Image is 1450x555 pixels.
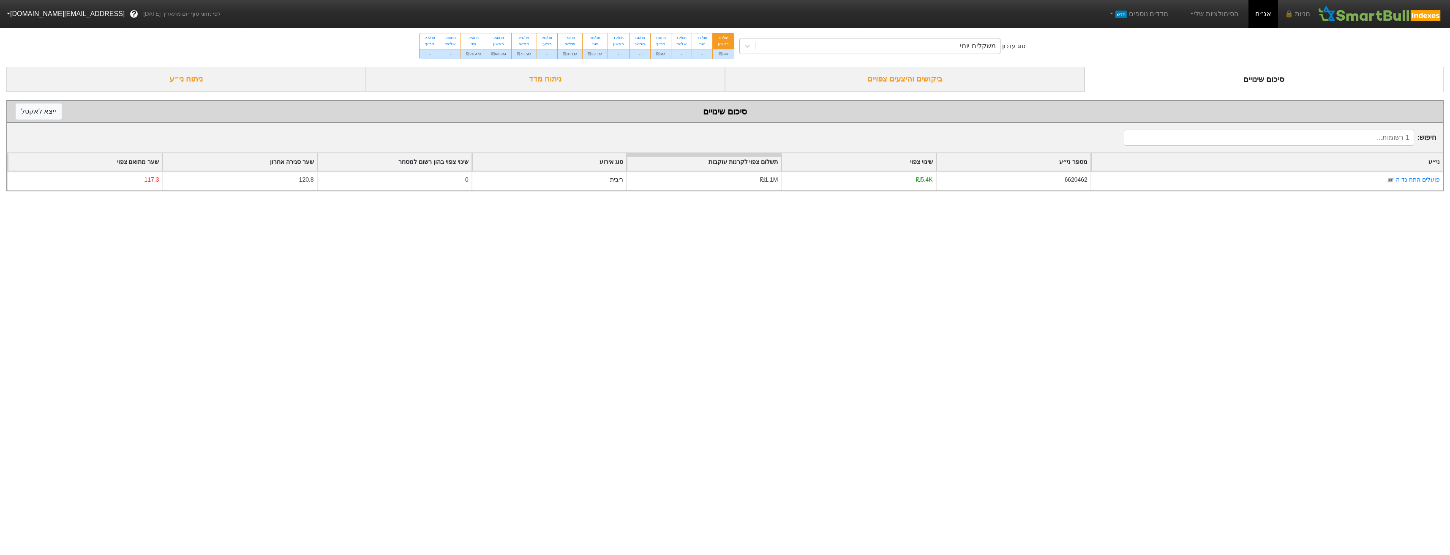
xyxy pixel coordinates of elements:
[491,41,506,47] div: ראשון
[517,41,531,47] div: חמישי
[425,35,435,41] div: 27/08
[782,153,935,171] div: Toggle SortBy
[563,35,578,41] div: 19/08
[16,105,1434,118] div: סיכום שינויים
[635,41,645,47] div: חמישי
[420,49,440,59] div: -
[635,35,645,41] div: 14/08
[466,35,481,41] div: 25/08
[366,67,725,92] div: ניתוח מדד
[1091,153,1443,171] div: Toggle SortBy
[588,41,602,47] div: שני
[461,49,486,59] div: ₪76.4M
[542,41,552,47] div: רביעי
[1002,42,1025,51] div: סוג עדכון
[916,175,933,184] div: ₪5.4K
[144,175,159,184] div: 117.3
[1386,176,1395,184] img: tase link
[299,175,314,184] div: 120.8
[445,35,455,41] div: 26/08
[656,35,666,41] div: 13/08
[651,49,671,59] div: ₪6M
[512,49,537,59] div: ₪73.5M
[1104,5,1172,22] a: מדדים נוספיםחדש
[1065,175,1087,184] div: 6620462
[627,153,781,171] div: Toggle SortBy
[608,49,629,59] div: -
[1317,5,1443,22] img: SmartBull
[445,41,455,47] div: שלישי
[537,49,557,59] div: -
[472,153,626,171] div: Toggle SortBy
[542,35,552,41] div: 20/08
[132,8,136,20] span: ?
[656,41,666,47] div: רביעי
[697,35,707,41] div: 11/08
[613,35,624,41] div: 17/08
[16,103,62,120] button: ייצא לאקסל
[8,153,162,171] div: Toggle SortBy
[1124,130,1414,146] input: 1 רשומות...
[718,41,729,47] div: ראשון
[558,49,583,59] div: ₪10.1M
[960,41,995,51] div: משקלים יומי
[610,175,623,184] div: ריבית
[563,41,578,47] div: שלישי
[1115,11,1127,18] span: חדש
[671,49,692,59] div: -
[465,175,469,184] div: 0
[697,41,707,47] div: שני
[613,41,624,47] div: ראשון
[1396,176,1440,183] a: פועלים התח נד ה
[713,49,734,59] div: ₪2M
[718,35,729,41] div: 10/08
[143,10,221,18] span: לפי נתוני סוף יום מתאריך [DATE]
[725,67,1085,92] div: ביקושים והיצעים צפויים
[583,49,608,59] div: ₪29.1M
[1124,130,1436,146] span: חיפוש :
[466,41,481,47] div: שני
[937,153,1090,171] div: Toggle SortBy
[318,153,472,171] div: Toggle SortBy
[676,35,687,41] div: 12/08
[6,67,366,92] div: ניתוח ני״ע
[760,175,778,184] div: ₪1.1M
[676,41,687,47] div: שלישי
[491,35,506,41] div: 24/08
[692,49,712,59] div: -
[425,41,435,47] div: רביעי
[630,49,650,59] div: -
[486,49,511,59] div: ₪63.9M
[517,35,531,41] div: 21/08
[1185,5,1242,22] a: הסימולציות שלי
[588,35,602,41] div: 18/08
[1085,67,1444,92] div: סיכום שינויים
[440,49,461,59] div: -
[163,153,316,171] div: Toggle SortBy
